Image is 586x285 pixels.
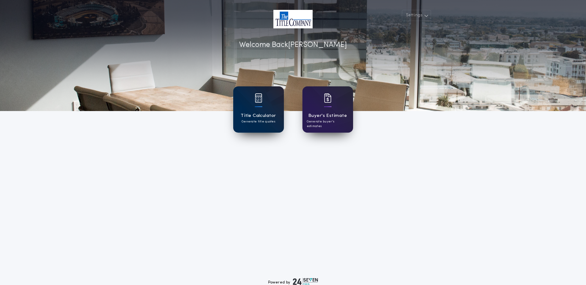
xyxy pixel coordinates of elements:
p: Generate buyer's estimates [307,119,349,129]
h1: Title Calculator [241,112,276,119]
img: card icon [324,93,331,103]
h1: Buyer's Estimate [308,112,347,119]
p: Generate title quotes [242,119,275,124]
img: card icon [255,93,262,103]
img: account-logo [273,10,313,28]
a: card iconBuyer's EstimateGenerate buyer's estimates [302,86,353,133]
p: Welcome Back [PERSON_NAME] [239,39,347,51]
a: card iconTitle CalculatorGenerate title quotes [233,86,284,133]
button: Settings [402,10,431,21]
